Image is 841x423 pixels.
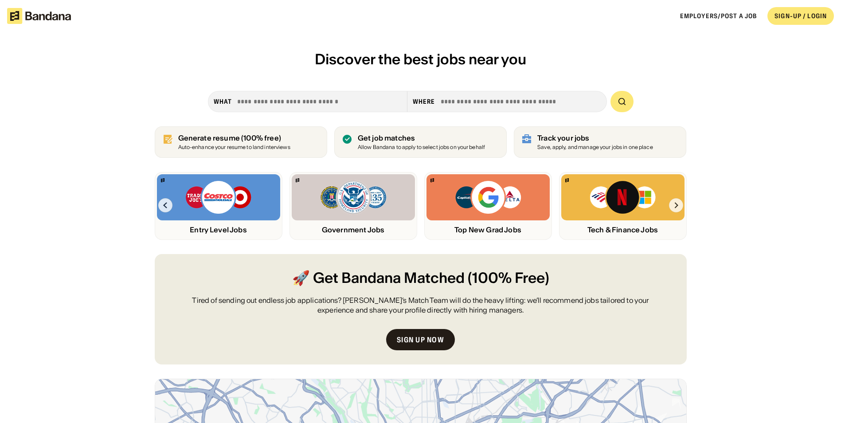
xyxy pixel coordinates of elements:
a: Bandana logoFBI, DHS, MWRD logosGovernment Jobs [289,172,417,240]
a: Sign up now [386,329,455,350]
a: Bandana logoBank of America, Netflix, Microsoft logosTech & Finance Jobs [559,172,687,240]
span: (100% Free) [468,268,549,288]
div: Entry Level Jobs [157,226,280,234]
img: Bandana logotype [7,8,71,24]
a: Bandana logoTrader Joe’s, Costco, Target logosEntry Level Jobs [155,172,282,240]
div: Generate resume [178,134,290,142]
div: Government Jobs [292,226,415,234]
div: Top New Grad Jobs [426,226,550,234]
span: 🚀 Get Bandana Matched [292,268,465,288]
img: FBI, DHS, MWRD logos [320,180,387,215]
img: Capital One, Google, Delta logos [454,180,522,215]
div: Save, apply, and manage your jobs in one place [537,145,653,150]
div: Sign up now [397,336,444,343]
span: (100% free) [241,133,281,142]
div: Get job matches [358,134,485,142]
a: Employers/Post a job [680,12,757,20]
img: Bank of America, Netflix, Microsoft logos [589,180,656,215]
a: Generate resume (100% free)Auto-enhance your resume to land interviews [155,126,327,158]
img: Trader Joe’s, Costco, Target logos [185,180,252,215]
img: Bandana logo [161,178,164,182]
a: Bandana logoCapital One, Google, Delta logosTop New Grad Jobs [424,172,552,240]
div: Where [413,98,435,106]
a: Track your jobs Save, apply, and manage your jobs in one place [514,126,686,158]
img: Right Arrow [669,198,683,212]
img: Left Arrow [158,198,172,212]
div: SIGN-UP / LOGIN [775,12,827,20]
img: Bandana logo [430,178,434,182]
div: what [214,98,232,106]
div: Auto-enhance your resume to land interviews [178,145,290,150]
div: Tech & Finance Jobs [561,226,685,234]
div: Allow Bandana to apply to select jobs on your behalf [358,145,485,150]
img: Bandana logo [565,178,569,182]
div: Tired of sending out endless job applications? [PERSON_NAME]’s Match Team will do the heavy lifti... [176,295,665,315]
div: Track your jobs [537,134,653,142]
a: Get job matches Allow Bandana to apply to select jobs on your behalf [334,126,507,158]
img: Bandana logo [296,178,299,182]
span: Discover the best jobs near you [315,50,526,68]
